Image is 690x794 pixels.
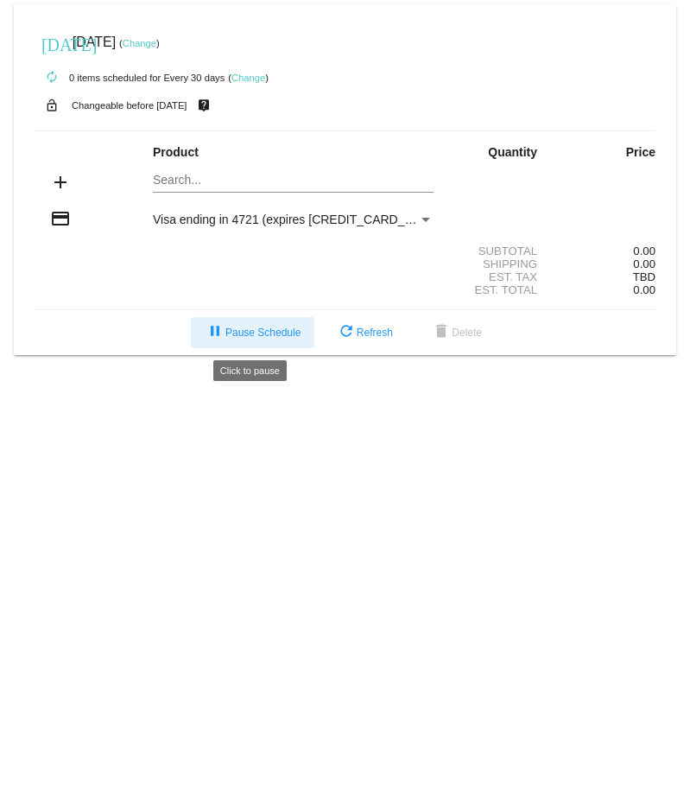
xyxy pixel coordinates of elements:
button: Pause Schedule [191,317,314,348]
mat-select: Payment Method [153,213,434,226]
span: 0.00 [633,283,655,296]
input: Search... [153,174,434,187]
div: Subtotal [448,245,552,257]
mat-icon: pause [205,322,225,343]
mat-icon: delete [431,322,452,343]
span: TBD [633,270,655,283]
strong: Price [626,145,655,159]
strong: Product [153,145,199,159]
div: Est. Total [448,283,552,296]
small: ( ) [228,73,269,83]
mat-icon: live_help [193,94,214,117]
mat-icon: add [50,172,71,193]
a: Change [231,73,265,83]
span: 0.00 [633,257,655,270]
mat-icon: credit_card [50,208,71,229]
span: Delete [431,327,482,339]
div: Est. Tax [448,270,552,283]
mat-icon: refresh [336,322,357,343]
span: Visa ending in 4721 (expires [CREDIT_CARD_DATA]) [153,213,442,226]
span: Refresh [336,327,393,339]
mat-icon: autorenew [41,67,62,88]
div: 0.00 [552,245,655,257]
a: Change [123,38,156,48]
button: Delete [417,317,496,348]
strong: Quantity [488,145,537,159]
button: Refresh [322,317,407,348]
span: Pause Schedule [205,327,301,339]
small: Changeable before [DATE] [72,100,187,111]
mat-icon: lock_open [41,94,62,117]
small: 0 items scheduled for Every 30 days [35,73,225,83]
small: ( ) [119,38,160,48]
mat-icon: [DATE] [41,33,62,54]
div: Shipping [448,257,552,270]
